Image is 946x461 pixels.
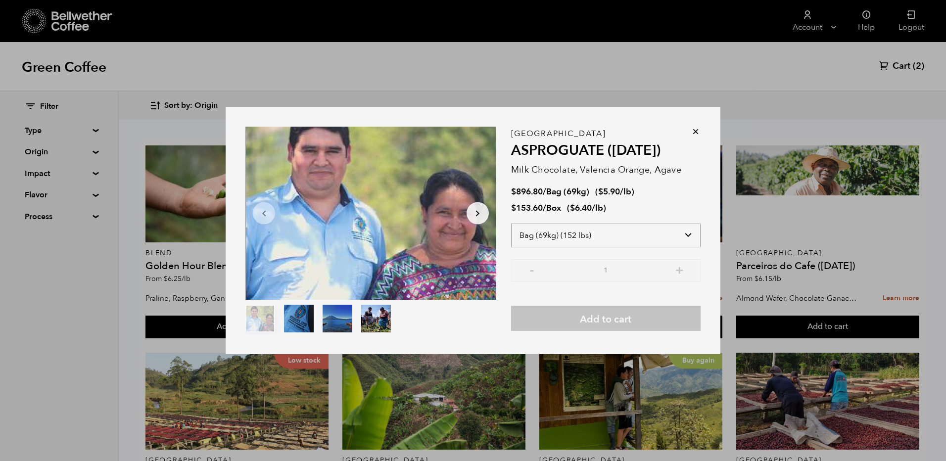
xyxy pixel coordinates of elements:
[595,186,634,197] span: ( )
[511,186,543,197] bdi: 896.80
[511,202,543,214] bdi: 153.60
[546,186,589,197] span: Bag (69kg)
[598,186,603,197] span: $
[511,202,516,214] span: $
[592,202,603,214] span: /lb
[570,202,575,214] span: $
[543,202,546,214] span: /
[546,202,561,214] span: Box
[598,186,620,197] bdi: 5.90
[673,264,686,274] button: +
[526,264,538,274] button: -
[511,186,516,197] span: $
[543,186,546,197] span: /
[511,142,701,159] h2: ASPROGUATE ([DATE])
[570,202,592,214] bdi: 6.40
[620,186,631,197] span: /lb
[511,306,701,331] button: Add to cart
[567,202,606,214] span: ( )
[511,163,701,177] p: Milk Chocolate, Valencia Orange, Agave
